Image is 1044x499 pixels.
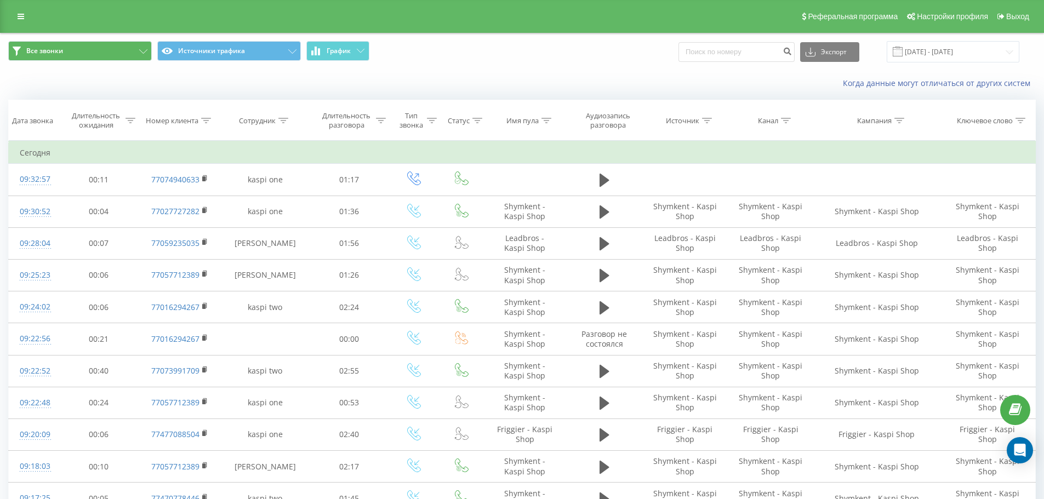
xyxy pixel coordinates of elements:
[917,12,988,21] span: Настройки профиля
[157,41,301,61] button: Источники трафика
[940,387,1035,418] td: Shymkent - Kaspi Shop
[728,291,813,323] td: Shymkent - Kaspi Shop
[20,169,48,190] div: 09:32:57
[151,206,199,216] a: 77027727282
[12,116,53,125] div: Дата звонка
[758,116,778,125] div: Канал
[642,227,728,259] td: Leadbros - Kaspi Shop
[940,227,1035,259] td: Leadbros - Kaspi Shop
[310,259,389,291] td: 01:26
[151,461,199,472] a: 77057712389
[151,174,199,185] a: 77074940633
[1007,437,1033,463] div: Open Intercom Messenger
[484,259,566,291] td: Shymkent - Kaspi Shop
[310,196,389,227] td: 01:36
[506,116,539,125] div: Имя пула
[151,429,199,439] a: 77477088504
[20,233,48,254] div: 09:28:04
[940,323,1035,355] td: Shymkent - Kaspi Shop
[728,227,813,259] td: Leadbros - Kaspi Shop
[642,196,728,227] td: Shymkent - Kaspi Shop
[59,323,139,355] td: 00:21
[20,201,48,222] div: 09:30:52
[728,387,813,418] td: Shymkent - Kaspi Shop
[940,418,1035,450] td: Friggier - Kaspi Shop
[20,296,48,318] div: 09:24:02
[310,323,389,355] td: 00:00
[310,387,389,418] td: 00:53
[484,196,566,227] td: Shymkent - Kaspi Shop
[59,418,139,450] td: 00:06
[642,259,728,291] td: Shymkent - Kaspi Shop
[59,451,139,483] td: 00:10
[808,12,898,21] span: Реферальная программа
[642,291,728,323] td: Shymkent - Kaspi Shop
[320,111,374,130] div: Длительность разговора
[20,456,48,477] div: 09:18:03
[642,418,728,450] td: Friggier - Kaspi Shop
[813,259,940,291] td: Shymkent - Kaspi Shop
[642,355,728,387] td: Shymkent - Kaspi Shop
[221,164,310,196] td: kaspi one
[8,41,152,61] button: Все звонки
[59,259,139,291] td: 00:06
[940,196,1035,227] td: Shymkent - Kaspi Shop
[59,355,139,387] td: 00:40
[221,355,310,387] td: kaspi two
[940,355,1035,387] td: Shymkent - Kaspi Shop
[20,392,48,414] div: 09:22:48
[59,196,139,227] td: 00:04
[1006,12,1029,21] span: Выход
[813,291,940,323] td: Shymkent - Kaspi Shop
[484,451,566,483] td: Shymkent - Kaspi Shop
[310,451,389,483] td: 02:17
[581,329,627,349] span: Разговор не состоялся
[221,196,310,227] td: kaspi one
[484,387,566,418] td: Shymkent - Kaspi Shop
[151,365,199,376] a: 77073991709
[69,111,123,130] div: Длительность ожидания
[940,291,1035,323] td: Shymkent - Kaspi Shop
[642,323,728,355] td: Shymkent - Kaspi Shop
[957,116,1013,125] div: Ключевое слово
[59,164,139,196] td: 00:11
[728,323,813,355] td: Shymkent - Kaspi Shop
[221,291,310,323] td: kaspi two
[310,291,389,323] td: 02:24
[59,291,139,323] td: 00:06
[813,355,940,387] td: Shymkent - Kaspi Shop
[728,418,813,450] td: Friggier - Kaspi Shop
[151,238,199,248] a: 77059235035
[221,259,310,291] td: [PERSON_NAME]
[484,418,566,450] td: Friggier - Kaspi Shop
[484,355,566,387] td: Shymkent - Kaspi Shop
[642,387,728,418] td: Shymkent - Kaspi Shop
[484,323,566,355] td: Shymkent - Kaspi Shop
[146,116,198,125] div: Номер клиента
[940,259,1035,291] td: Shymkent - Kaspi Shop
[310,355,389,387] td: 02:55
[642,451,728,483] td: Shymkent - Kaspi Shop
[59,387,139,418] td: 00:24
[9,142,1036,164] td: Сегодня
[327,47,351,55] span: График
[813,418,940,450] td: Friggier - Kaspi Shop
[576,111,640,130] div: Аудиозапись разговора
[59,227,139,259] td: 00:07
[20,328,48,349] div: 09:22:56
[151,302,199,312] a: 77016294267
[813,196,940,227] td: Shymkent - Kaspi Shop
[728,451,813,483] td: Shymkent - Kaspi Shop
[813,451,940,483] td: Shymkent - Kaspi Shop
[20,265,48,286] div: 09:25:23
[151,269,199,280] a: 77057712389
[940,451,1035,483] td: Shymkent - Kaspi Shop
[728,196,813,227] td: Shymkent - Kaspi Shop
[813,227,940,259] td: Leadbros - Kaspi Shop
[666,116,699,125] div: Источник
[857,116,892,125] div: Кампания
[151,334,199,344] a: 77016294267
[221,451,310,483] td: [PERSON_NAME]
[800,42,859,62] button: Экспорт
[239,116,276,125] div: Сотрудник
